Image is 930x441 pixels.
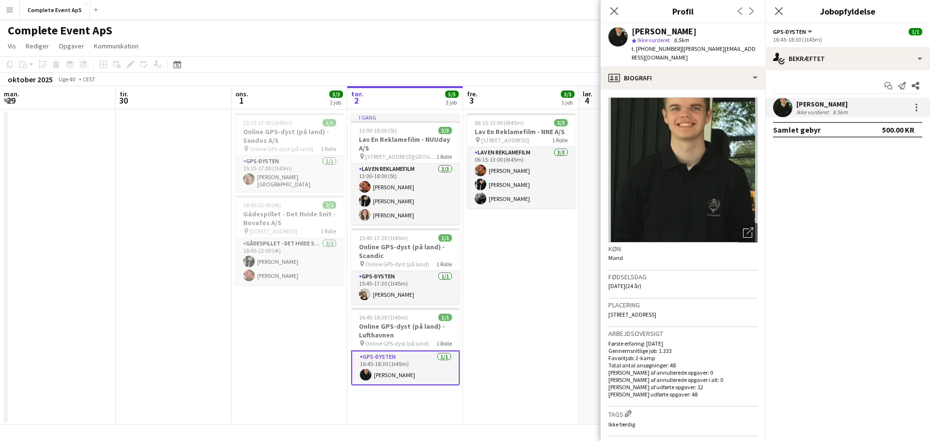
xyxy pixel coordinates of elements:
span: Mand [608,254,623,261]
span: t. [PHONE_NUMBER] [632,45,682,52]
app-card-role: Lav En Reklamefilm3/306:15-13:00 (6t45m)[PERSON_NAME][PERSON_NAME][PERSON_NAME] [467,147,575,208]
span: 18:00-22:00 (4t) [243,201,281,209]
span: 3/3 [554,119,568,126]
span: 30 [118,95,128,106]
div: 2 job [330,99,342,106]
div: Samlet gebyr [773,125,821,135]
app-job-card: 06:15-13:00 (6t45m)3/3Lav En Reklamefilm - NNE A/S [STREET_ADDRESS]1 RolleLav En Reklamefilm3/306... [467,113,575,208]
h3: Tags [608,409,758,419]
span: 3/3 [438,127,452,134]
span: 2 [350,95,363,106]
app-card-role: Lav En Reklamefilm3/313:00-18:00 (5t)[PERSON_NAME][PERSON_NAME][PERSON_NAME] [351,164,460,225]
span: 15:45-17:30 (1t45m) [359,234,408,242]
img: Mandskabs avatar eller foto [608,97,758,243]
h3: Placering [608,301,758,309]
span: Opgaver [59,42,84,50]
span: 2/2 [323,201,336,209]
span: 4 [581,95,592,106]
h3: Lav En Reklamefilm - NUUday A/S [351,135,460,152]
span: 1 Rolle [436,260,452,268]
span: 3/3 [561,91,574,98]
h3: Arbejdsoversigt [608,329,758,338]
span: lør. [583,90,592,98]
span: 15:15-17:00 (1t45m) [243,119,292,126]
div: Biografi [601,66,765,90]
p: [PERSON_NAME] udførte opgaver: 48 [608,391,758,398]
a: Vis [4,40,20,52]
h3: Lav En Reklamefilm - NNE A/S [467,127,575,136]
span: 06:15-13:00 (6t45m) [475,119,524,126]
h3: Online GPS-dyst (på land) - Lufthavnen [351,322,460,339]
h3: Online GPS-dyst (på land) - Scandic [351,243,460,260]
p: [PERSON_NAME] af annullerede opgaver i alt: 0 [608,376,758,383]
span: 8.5km [672,36,691,44]
app-card-role: GPS-dysten1/115:45-17:30 (1t45m)[PERSON_NAME] [351,271,460,304]
span: 1 Rolle [552,137,568,144]
span: tor. [351,90,363,98]
div: [PERSON_NAME] [632,27,697,36]
h3: Gådespillet - Det Hvide Snit - Novafos A/S [235,210,344,227]
span: Rediger [26,42,49,50]
p: Total antal ansøgninger: 48 [608,362,758,369]
button: GPS-dysten [773,28,814,35]
span: 3 [465,95,478,106]
span: ons. [235,90,248,98]
app-card-role: GPS-dysten1/116:45-18:30 (1t45m)[PERSON_NAME] [351,350,460,385]
p: Favoritjob: 2-kamp [608,354,758,362]
span: 1 Rolle [321,228,336,235]
span: 29 [2,95,19,106]
span: 1/1 [323,119,336,126]
span: 1/1 [909,28,922,35]
span: 5/5 [445,91,459,98]
a: Rediger [22,40,53,52]
div: 3 job [446,99,458,106]
span: fre. [467,90,478,98]
span: 3/3 [329,91,343,98]
div: Åbn foto pop-in [738,223,758,243]
span: Kommunikation [94,42,139,50]
p: Ikke færdig [608,421,758,428]
span: 1 Rolle [321,145,336,152]
app-job-card: 15:15-17:00 (1t45m)1/1Online GPS-dyst (på land) - Sandoz A/S Online GPS-dyst (på land)1 RolleGPS-... [235,113,344,192]
app-card-role: GPS-dysten1/115:15-17:00 (1t45m)[PERSON_NAME][GEOGRAPHIC_DATA] [235,156,344,192]
h3: Jobopfyldelse [765,5,930,17]
span: Vis [8,42,16,50]
a: Opgaver [55,40,88,52]
div: 16:45-18:30 (1t45m) [773,36,922,43]
div: CEST [83,76,95,83]
app-job-card: I gang13:00-18:00 (5t)3/3Lav En Reklamefilm - NUUday A/S [STREET_ADDRESS][GEOGRAPHIC_DATA]1 Rolle... [351,113,460,225]
h3: Køn [608,244,758,253]
app-card-role: Gådespillet - Det Hvide Snit2/218:00-22:00 (4t)[PERSON_NAME][PERSON_NAME] [235,238,344,285]
span: 1 [234,95,248,106]
div: Ikke vurderet [796,108,831,116]
app-job-card: 18:00-22:00 (4t)2/2Gådespillet - Det Hvide Snit - Novafos A/S [STREET_ADDRESS]1 RolleGådespillet ... [235,196,344,285]
p: Første erfaring: [DATE] [608,340,758,347]
div: 8.5km [831,108,850,116]
span: [STREET_ADDRESS][GEOGRAPHIC_DATA] [365,153,436,160]
span: Online GPS-dyst (på land) [365,340,429,347]
span: [STREET_ADDRESS] [249,228,297,235]
div: 1 job [561,99,574,106]
span: | [PERSON_NAME][EMAIL_ADDRESS][DOMAIN_NAME] [632,45,756,61]
span: 1 Rolle [436,340,452,347]
span: Online GPS-dyst (på land) [249,145,313,152]
h3: Online GPS-dyst (på land) - Sandoz A/S [235,127,344,145]
p: [PERSON_NAME] af udførte opgaver: 12 [608,383,758,391]
span: 1/1 [438,314,452,321]
app-job-card: 15:45-17:30 (1t45m)1/1Online GPS-dyst (på land) - Scandic Online GPS-dyst (på land)1 RolleGPS-dys... [351,228,460,304]
span: 1/1 [438,234,452,242]
p: [PERSON_NAME] af annullerede opgaver: 0 [608,369,758,376]
span: 16:45-18:30 (1t45m) [359,314,408,321]
div: 500.00 KR [882,125,914,135]
div: I gang [351,113,460,121]
span: man. [4,90,19,98]
app-job-card: 16:45-18:30 (1t45m)1/1Online GPS-dyst (på land) - Lufthavnen Online GPS-dyst (på land)1 RolleGPS-... [351,308,460,385]
span: 13:00-18:00 (5t) [359,127,397,134]
span: Uge 40 [55,76,79,83]
span: [STREET_ADDRESS] [608,311,656,318]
